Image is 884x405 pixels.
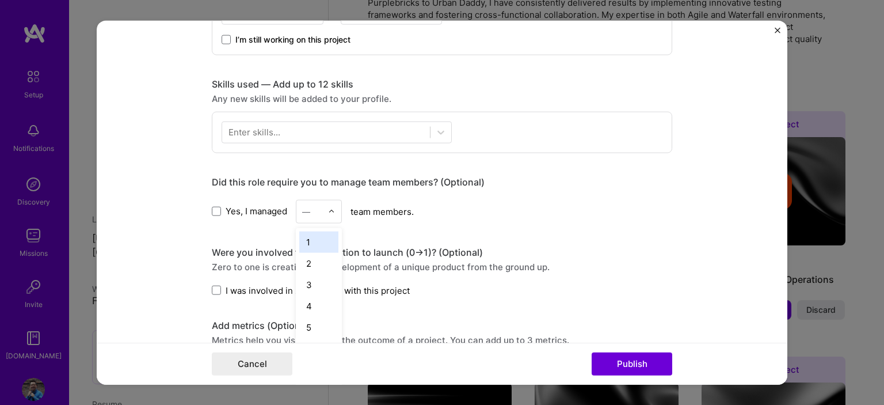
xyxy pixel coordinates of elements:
[212,334,672,346] div: Metrics help you visually show the outcome of a project. You can add up to 3 metrics.
[299,295,338,316] div: 4
[299,231,338,252] div: 1
[212,199,672,223] div: team members.
[212,320,672,332] div: Add metrics (Optional)
[212,176,672,188] div: Did this role require you to manage team members? (Optional)
[212,78,672,90] div: Skills used — Add up to 12 skills
[212,260,672,272] div: Zero to one is creation and development of a unique product from the ground up.
[226,284,410,296] span: I was involved in zero to one with this project
[299,316,338,338] div: 5
[775,27,780,39] button: Close
[592,353,672,376] button: Publish
[212,92,672,104] div: Any new skills will be added to your profile.
[328,208,335,215] img: drop icon
[299,252,338,274] div: 2
[302,205,310,217] div: —
[299,338,338,359] div: 6
[212,246,672,258] div: Were you involved from inception to launch (0 -> 1)? (Optional)
[235,33,350,45] span: I’m still working on this project
[299,274,338,295] div: 3
[212,353,292,376] button: Cancel
[226,205,287,217] span: Yes, I managed
[228,126,280,138] div: Enter skills...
